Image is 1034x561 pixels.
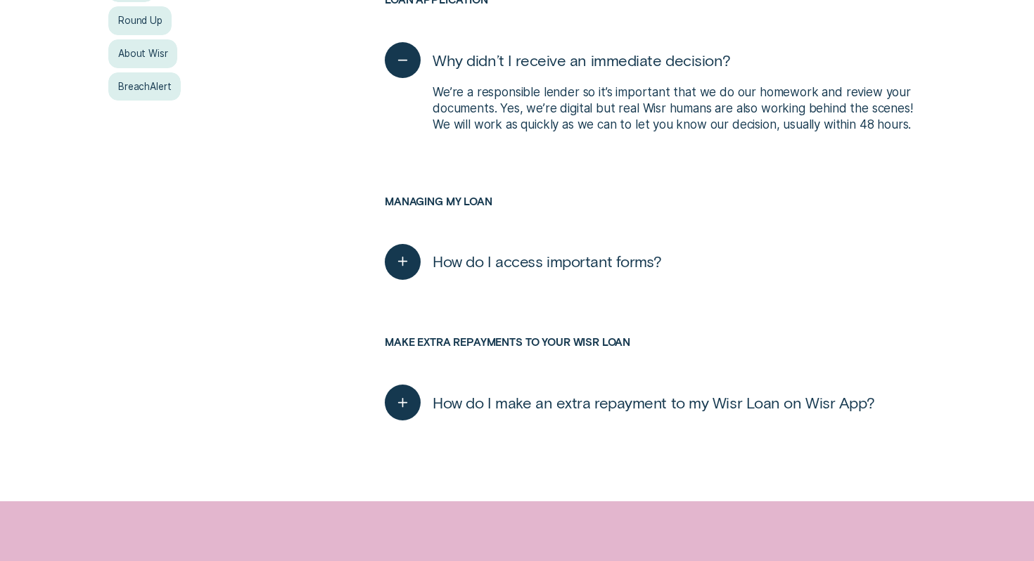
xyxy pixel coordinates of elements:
button: Why didn’t I receive an immediate decision? [385,42,730,78]
button: How do I make an extra repayment to my Wisr Loan on Wisr App? [385,385,874,420]
button: How do I access important forms? [385,244,662,280]
h3: Managing my loan [385,195,926,235]
a: Round Up [108,6,172,35]
span: Why didn’t I receive an immediate decision? [433,51,730,70]
span: How do I access important forms? [433,252,662,271]
p: We’re a responsible lender so it’s important that we do our homework and review your documents. Y... [433,84,925,133]
h3: Make extra repayments to your Wisr Loan [385,336,926,375]
span: How do I make an extra repayment to my Wisr Loan on Wisr App? [433,393,874,413]
a: BreachAlert [108,72,181,101]
a: About Wisr [108,39,177,68]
